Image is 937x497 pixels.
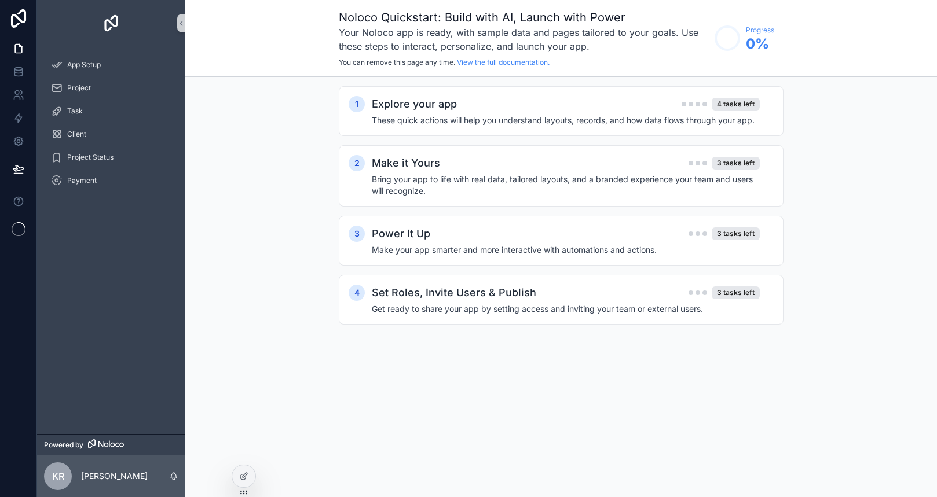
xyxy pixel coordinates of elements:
[44,101,178,122] a: Task
[372,96,457,112] h2: Explore your app
[349,285,365,301] div: 4
[67,130,86,139] span: Client
[372,244,760,256] h4: Make your app smarter and more interactive with automations and actions.
[349,226,365,242] div: 3
[746,35,774,53] span: 0 %
[712,157,760,170] div: 3 tasks left
[44,440,83,450] span: Powered by
[67,60,101,69] span: App Setup
[349,155,365,171] div: 2
[67,83,91,93] span: Project
[457,58,550,67] a: View the full documentation.
[712,286,760,299] div: 3 tasks left
[44,147,178,168] a: Project Status
[339,58,455,67] span: You can remove this page any time.
[67,106,83,116] span: Task
[746,25,774,35] span: Progress
[44,54,178,75] a: App Setup
[185,77,937,357] div: scrollable content
[372,285,536,301] h2: Set Roles, Invite Users & Publish
[37,434,185,455] a: Powered by
[339,9,709,25] h1: Noloco Quickstart: Build with AI, Launch with Power
[52,469,64,483] span: KR
[372,174,760,197] h4: Bring your app to life with real data, tailored layouts, and a branded experience your team and u...
[372,155,440,171] h2: Make it Yours
[339,25,709,53] h3: Your Noloco app is ready, with sample data and pages tailored to your goals. Use these steps to i...
[44,124,178,145] a: Client
[712,227,760,240] div: 3 tasks left
[81,470,148,482] p: [PERSON_NAME]
[44,78,178,98] a: Project
[372,303,760,315] h4: Get ready to share your app by setting access and inviting your team or external users.
[44,170,178,191] a: Payment
[67,153,114,162] span: Project Status
[37,46,185,206] div: scrollable content
[372,115,760,126] h4: These quick actions will help you understand layouts, records, and how data flows through your app.
[372,226,430,242] h2: Power It Up
[67,176,97,185] span: Payment
[349,96,365,112] div: 1
[712,98,760,111] div: 4 tasks left
[102,14,120,32] img: App logo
